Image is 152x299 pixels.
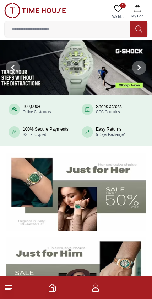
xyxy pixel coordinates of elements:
[6,153,146,231] img: Women's Watches Banner
[4,3,66,18] img: ...
[23,127,69,137] div: 100% Secure Payments
[109,3,127,21] a: 1Wishlist
[23,110,51,114] span: Online Customers
[127,3,148,21] button: My Bag
[96,110,120,114] span: GCC Countries
[109,14,127,19] span: Wishlist
[96,133,125,137] span: 5 Days Exchange*
[48,283,56,292] a: Home
[96,104,122,115] div: Shops across
[129,13,146,19] span: My Bag
[120,3,126,8] span: 1
[23,104,51,115] div: 100,000+
[96,127,125,137] div: Easy Returns
[23,133,46,137] span: SSL Encrypted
